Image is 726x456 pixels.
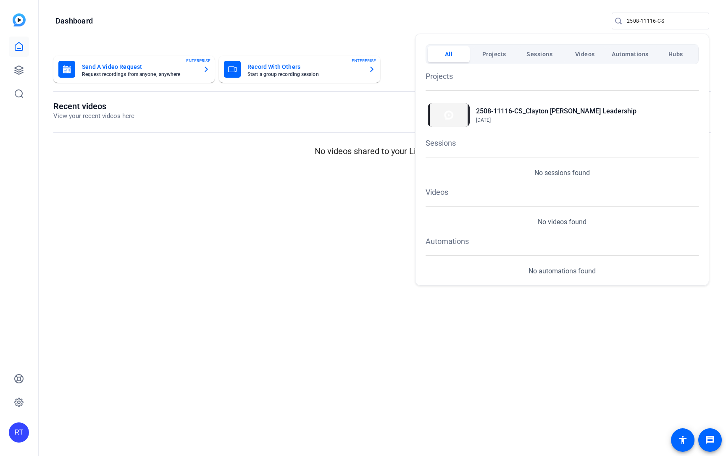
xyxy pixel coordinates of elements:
[529,266,596,276] p: No automations found
[538,217,587,227] p: No videos found
[426,71,699,82] h1: Projects
[668,47,683,62] span: Hubs
[426,236,699,247] h1: Automations
[575,47,595,62] span: Videos
[476,106,637,116] h2: 2508-11116-CS_Clayton [PERSON_NAME] Leadership
[426,137,699,149] h1: Sessions
[612,47,649,62] span: Automations
[426,186,699,198] h1: Videos
[445,47,453,62] span: All
[534,168,590,178] p: No sessions found
[476,117,491,123] span: [DATE]
[482,47,506,62] span: Projects
[428,103,470,127] img: Thumbnail
[526,47,552,62] span: Sessions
